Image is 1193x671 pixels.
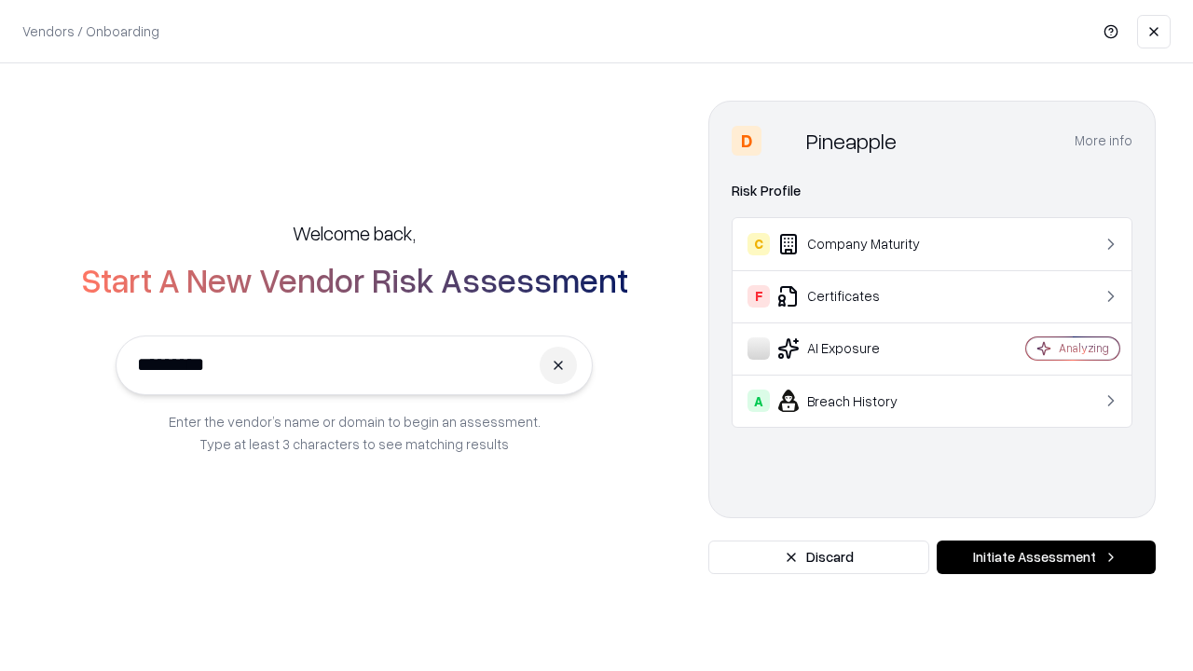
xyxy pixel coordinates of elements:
[747,285,770,308] div: F
[732,126,761,156] div: D
[22,21,159,41] p: Vendors / Onboarding
[747,337,970,360] div: AI Exposure
[708,541,929,574] button: Discard
[293,220,416,246] h5: Welcome back,
[1059,340,1109,356] div: Analyzing
[747,233,770,255] div: C
[937,541,1156,574] button: Initiate Assessment
[732,180,1132,202] div: Risk Profile
[806,126,897,156] div: Pineapple
[747,390,970,412] div: Breach History
[747,390,770,412] div: A
[81,261,628,298] h2: Start A New Vendor Risk Assessment
[169,410,541,455] p: Enter the vendor’s name or domain to begin an assessment. Type at least 3 characters to see match...
[769,126,799,156] img: Pineapple
[747,285,970,308] div: Certificates
[747,233,970,255] div: Company Maturity
[1075,124,1132,157] button: More info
